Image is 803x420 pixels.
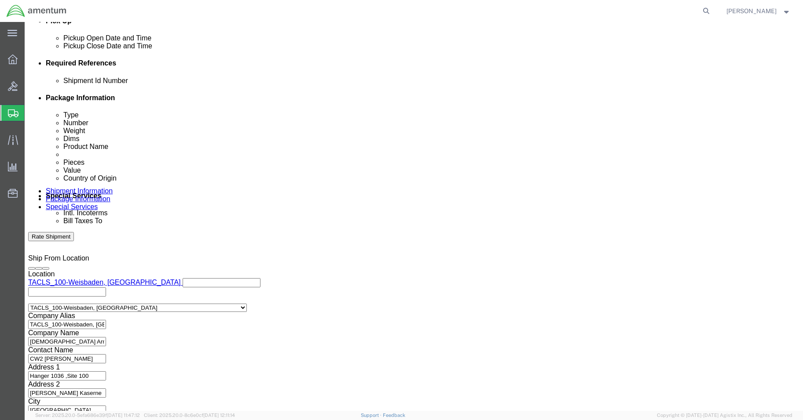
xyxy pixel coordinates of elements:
span: Eddie Gonzalez [726,6,777,16]
span: Server: 2025.20.0-5efa686e39f [35,413,140,418]
iframe: FS Legacy Container [25,22,803,411]
span: [DATE] 11:47:12 [107,413,140,418]
a: Support [361,413,383,418]
span: Client: 2025.20.0-8c6e0cf [144,413,235,418]
button: [PERSON_NAME] [726,6,791,16]
img: logo [6,4,67,18]
span: [DATE] 12:11:14 [203,413,235,418]
a: Feedback [383,413,405,418]
span: Copyright © [DATE]-[DATE] Agistix Inc., All Rights Reserved [657,412,792,419]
